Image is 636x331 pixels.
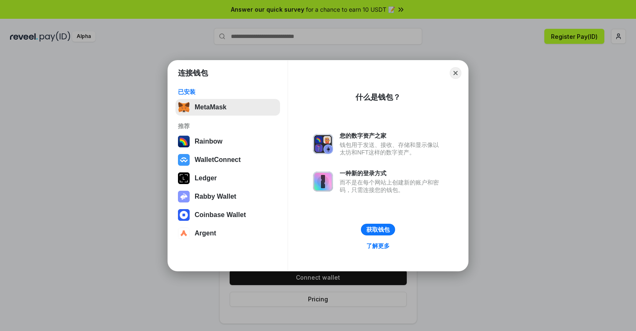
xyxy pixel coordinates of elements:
button: WalletConnect [175,152,280,168]
button: Rabby Wallet [175,188,280,205]
img: svg+xml,%3Csvg%20fill%3D%22none%22%20height%3D%2233%22%20viewBox%3D%220%200%2035%2033%22%20width%... [178,101,190,113]
div: 而不是在每个网站上创建新的账户和密码，只需连接您的钱包。 [340,179,443,194]
div: 已安装 [178,88,278,96]
div: 您的数字资产之家 [340,132,443,139]
img: svg+xml,%3Csvg%20width%3D%2228%22%20height%3D%2228%22%20viewBox%3D%220%200%2028%2028%22%20fill%3D... [178,209,190,221]
div: Argent [195,230,216,237]
button: Rainbow [175,133,280,150]
img: svg+xml,%3Csvg%20xmlns%3D%22http%3A%2F%2Fwww.w3.org%2F2000%2Fsvg%22%20fill%3D%22none%22%20viewBox... [313,134,333,154]
button: MetaMask [175,99,280,116]
div: 推荐 [178,122,278,130]
img: svg+xml,%3Csvg%20xmlns%3D%22http%3A%2F%2Fwww.w3.org%2F2000%2Fsvg%22%20fill%3D%22none%22%20viewBox... [178,191,190,202]
img: svg+xml,%3Csvg%20width%3D%22120%22%20height%3D%22120%22%20viewBox%3D%220%200%20120%20120%22%20fil... [178,136,190,147]
div: Ledger [195,174,217,182]
div: Rabby Wallet [195,193,236,200]
img: svg+xml,%3Csvg%20xmlns%3D%22http%3A%2F%2Fwww.w3.org%2F2000%2Fsvg%22%20width%3D%2228%22%20height%3... [178,172,190,184]
img: svg+xml,%3Csvg%20xmlns%3D%22http%3A%2F%2Fwww.w3.org%2F2000%2Fsvg%22%20fill%3D%22none%22%20viewBox... [313,172,333,192]
div: 了解更多 [366,242,390,250]
img: svg+xml,%3Csvg%20width%3D%2228%22%20height%3D%2228%22%20viewBox%3D%220%200%2028%2028%22%20fill%3D... [178,227,190,239]
div: 获取钱包 [366,226,390,233]
div: Coinbase Wallet [195,211,246,219]
button: Argent [175,225,280,242]
button: Coinbase Wallet [175,207,280,223]
button: 获取钱包 [361,224,395,235]
img: svg+xml,%3Csvg%20width%3D%2228%22%20height%3D%2228%22%20viewBox%3D%220%200%2028%2028%22%20fill%3D... [178,154,190,166]
div: Rainbow [195,138,223,145]
button: Close [450,67,461,79]
div: 一种新的登录方式 [340,169,443,177]
div: 钱包用于发送、接收、存储和显示像以太坊和NFT这样的数字资产。 [340,141,443,156]
h1: 连接钱包 [178,68,208,78]
div: MetaMask [195,104,226,111]
div: WalletConnect [195,156,241,164]
a: 了解更多 [361,240,395,251]
button: Ledger [175,170,280,187]
div: 什么是钱包？ [356,92,401,102]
